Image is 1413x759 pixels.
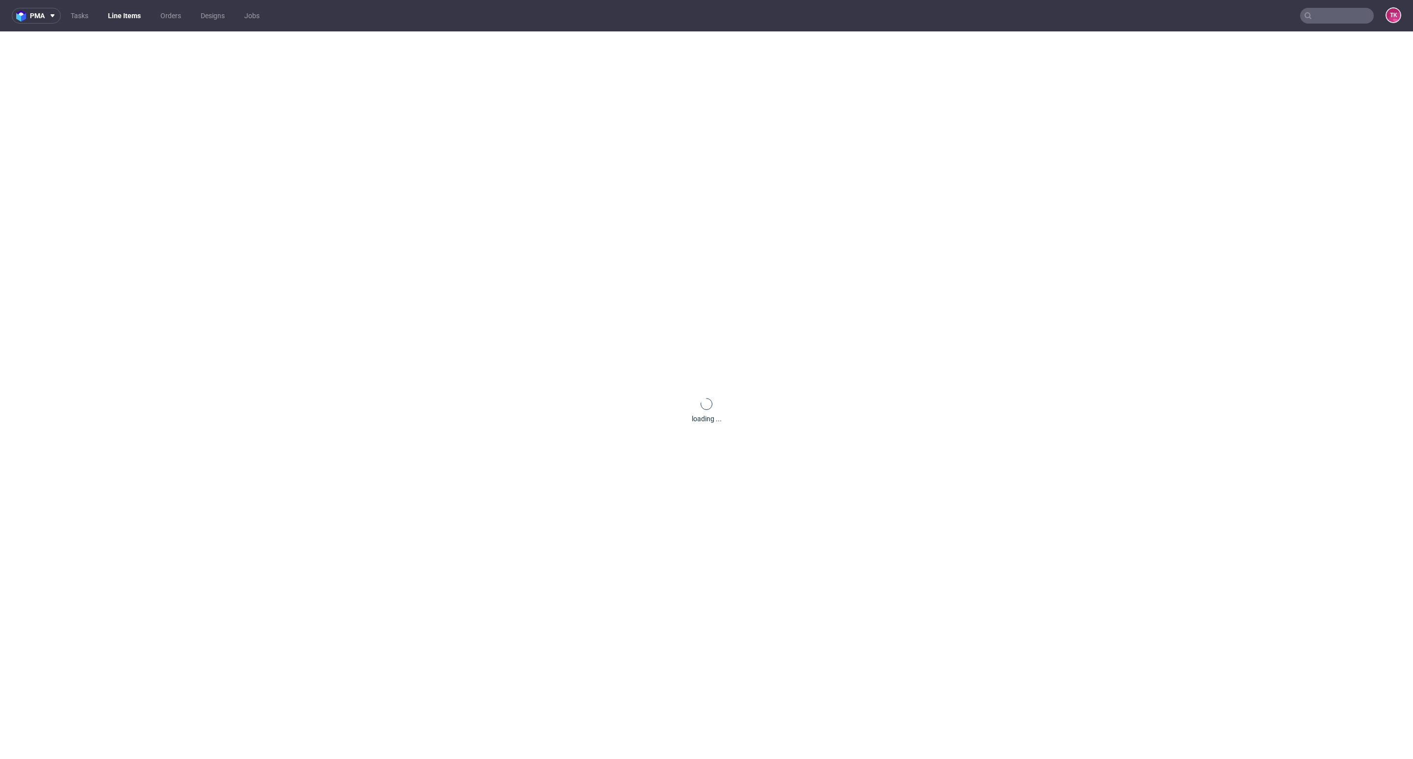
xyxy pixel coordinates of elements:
a: Jobs [238,8,265,24]
a: Tasks [65,8,94,24]
a: Orders [155,8,187,24]
div: loading ... [692,414,722,424]
span: pma [30,12,45,19]
figcaption: TK [1387,8,1400,22]
img: logo [16,10,30,22]
button: pma [12,8,61,24]
a: Line Items [102,8,147,24]
a: Designs [195,8,231,24]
